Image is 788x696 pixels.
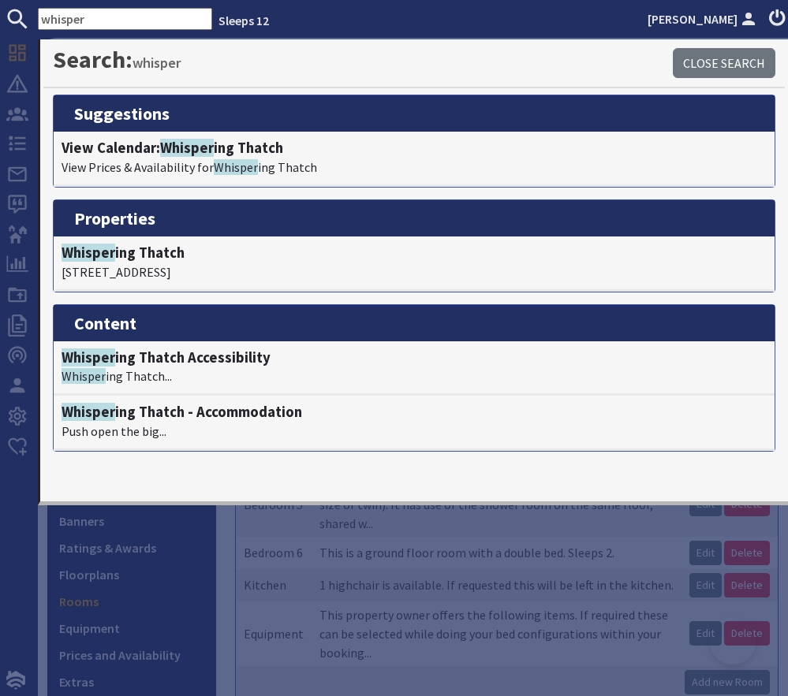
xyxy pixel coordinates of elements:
[62,140,767,157] h4: View Calendar: ing Thatch
[685,670,770,694] a: Add new Room
[62,404,767,440] a: Whispering Thatch - AccommodationPush open the big...
[54,305,775,341] h3: content
[62,348,115,367] span: Whisper
[6,671,25,690] img: staytech_i_w-64f4e8e9ee0a9c174fd5317b4b171b261742d2d393467e5bdba4413f4f884c10.svg
[62,349,767,385] a: Whispering Thatch AccessibilityWhispering Thatch...
[709,617,756,664] iframe: Toggle Customer Support
[62,140,767,176] a: View Calendar:Whispering ThatchView Prices & Availability forWhispering Thatch
[47,588,216,615] a: Rooms
[312,601,682,666] td: This property owner offers the following items. If required these can be selected while doing you...
[54,200,775,236] h3: properties
[62,422,767,441] p: Push open the big...
[214,159,258,175] span: Whisper
[62,349,767,367] h4: ing Thatch Accessibility
[53,46,673,74] h1: Search:
[47,642,216,668] a: Prices and Availability
[648,9,760,28] a: [PERSON_NAME]
[62,158,767,177] p: View Prices & Availability for ing Thatch
[689,541,722,565] a: Edit
[689,573,722,597] a: Edit
[724,573,770,597] a: Delete
[62,244,767,281] a: Whispering Thatch[STREET_ADDRESS]
[689,621,722,646] a: Edit
[47,534,216,561] a: Ratings & Awards
[62,404,767,421] h4: ing Thatch - Accommodation
[312,569,682,601] td: 1 highchair is available. If requested this will be left in the kitchen.
[38,8,212,30] input: SEARCH
[160,139,214,157] span: Whisper
[133,54,181,72] small: whisper
[62,367,767,385] p: ing Thatch...
[62,403,115,421] span: Whisper
[47,508,216,534] a: Banners
[62,368,106,384] span: Whisper
[47,561,216,588] a: Floorplans
[62,244,767,262] h4: ing Thatch
[673,48,775,78] a: Close Search
[724,541,770,565] a: Delete
[236,569,312,601] td: Kitchen
[218,13,269,28] a: Sleeps 12
[47,615,216,642] a: Equipment
[236,537,312,569] td: Bedroom 6
[62,244,115,262] span: Whisper
[62,262,767,281] p: [STREET_ADDRESS]
[47,668,216,695] a: Extras
[54,95,775,132] h3: suggestions
[312,537,682,569] td: This is a ground floor room with a double bed. Sleeps 2.
[236,601,312,666] td: Equipment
